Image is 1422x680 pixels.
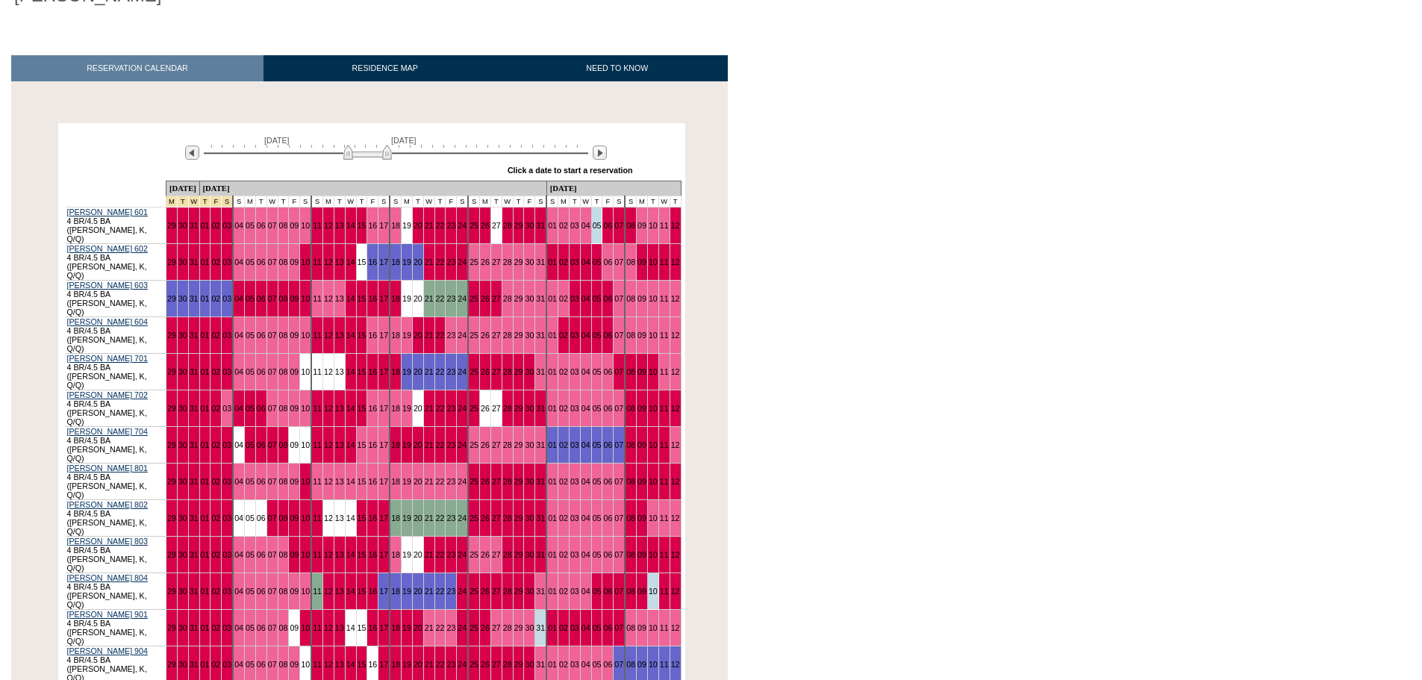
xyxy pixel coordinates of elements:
[190,367,199,376] a: 31
[525,367,534,376] a: 30
[503,294,512,303] a: 28
[603,294,612,303] a: 06
[301,221,310,230] a: 10
[324,367,333,376] a: 12
[358,404,367,413] a: 15
[660,404,669,413] a: 11
[335,294,344,303] a: 13
[548,367,557,376] a: 01
[503,221,512,230] a: 28
[626,258,635,266] a: 08
[660,221,669,230] a: 11
[279,258,288,266] a: 08
[649,221,658,230] a: 10
[234,221,243,230] a: 04
[536,331,545,340] a: 31
[290,367,299,376] a: 09
[481,331,490,340] a: 26
[279,221,288,230] a: 08
[503,367,512,376] a: 28
[234,331,243,340] a: 04
[391,367,400,376] a: 18
[593,331,602,340] a: 05
[211,221,220,230] a: 02
[570,294,579,303] a: 03
[67,208,148,216] a: [PERSON_NAME] 601
[593,367,602,376] a: 05
[536,221,545,230] a: 31
[548,331,557,340] a: 01
[637,367,646,376] a: 09
[470,404,478,413] a: 25
[446,331,455,340] a: 23
[346,404,355,413] a: 14
[379,294,388,303] a: 17
[425,294,434,303] a: 21
[425,404,434,413] a: 21
[234,404,243,413] a: 04
[626,331,635,340] a: 08
[190,404,199,413] a: 31
[211,367,220,376] a: 02
[626,404,635,413] a: 08
[660,367,669,376] a: 11
[649,404,658,413] a: 10
[660,331,669,340] a: 11
[178,440,187,449] a: 30
[671,367,680,376] a: 12
[470,258,478,266] a: 25
[614,258,623,266] a: 07
[603,331,612,340] a: 06
[603,367,612,376] a: 06
[649,294,658,303] a: 10
[446,221,455,230] a: 23
[626,221,635,230] a: 08
[593,294,602,303] a: 05
[358,258,367,266] a: 15
[436,367,445,376] a: 22
[301,258,310,266] a: 10
[581,258,590,266] a: 04
[391,331,400,340] a: 18
[178,258,187,266] a: 30
[246,367,255,376] a: 05
[222,221,231,230] a: 03
[402,367,411,376] a: 19
[402,258,411,266] a: 19
[190,331,199,340] a: 31
[167,367,176,376] a: 29
[506,55,728,81] a: NEED TO KNOW
[525,221,534,230] a: 30
[514,404,523,413] a: 29
[649,367,658,376] a: 10
[391,258,400,266] a: 18
[368,258,377,266] a: 16
[313,294,322,303] a: 11
[402,404,411,413] a: 19
[268,258,277,266] a: 07
[324,221,333,230] a: 12
[581,294,590,303] a: 04
[368,331,377,340] a: 16
[492,258,501,266] a: 27
[324,294,333,303] a: 12
[436,404,445,413] a: 22
[324,258,333,266] a: 12
[379,404,388,413] a: 17
[548,258,557,266] a: 01
[525,331,534,340] a: 30
[222,367,231,376] a: 03
[593,258,602,266] a: 05
[559,294,568,303] a: 02
[211,404,220,413] a: 02
[660,294,669,303] a: 11
[190,258,199,266] a: 31
[379,331,388,340] a: 17
[368,367,377,376] a: 16
[290,440,299,449] a: 09
[368,404,377,413] a: 16
[649,331,658,340] a: 10
[581,404,590,413] a: 04
[425,367,434,376] a: 21
[257,404,266,413] a: 06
